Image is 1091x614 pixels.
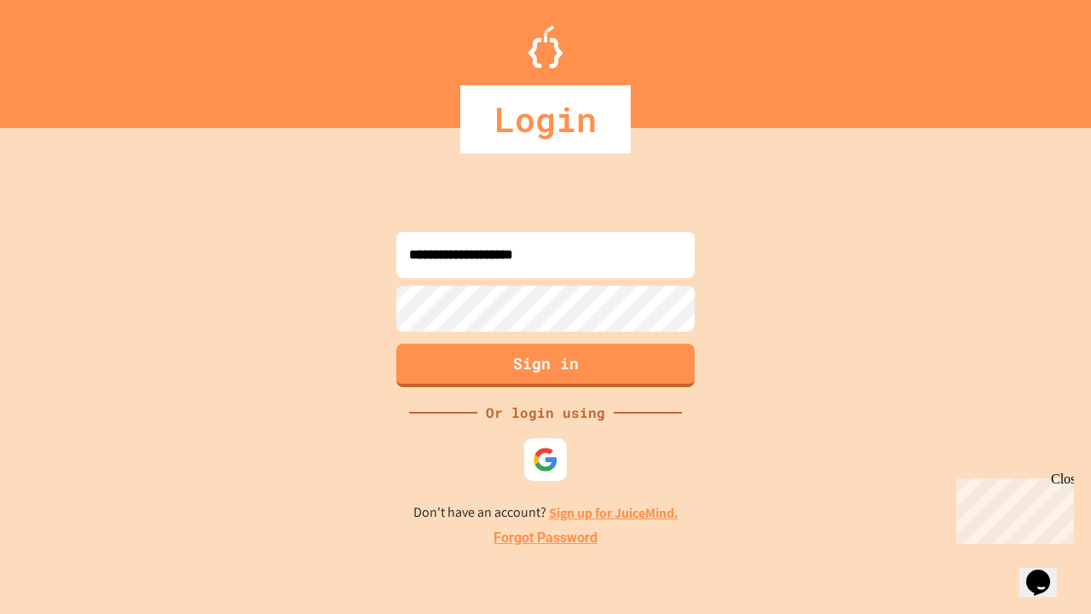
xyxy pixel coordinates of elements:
p: Don't have an account? [413,502,678,524]
a: Forgot Password [494,528,597,548]
div: Login [460,85,631,153]
button: Sign in [396,344,695,387]
iframe: chat widget [950,472,1074,544]
img: Logo.svg [528,26,563,68]
div: Or login using [477,403,614,423]
iframe: chat widget [1019,546,1074,597]
a: Sign up for JuiceMind. [549,504,678,522]
img: google-icon.svg [533,447,558,472]
div: Chat with us now!Close [7,7,118,108]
